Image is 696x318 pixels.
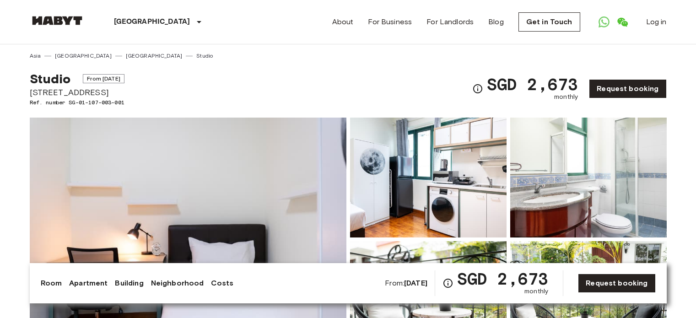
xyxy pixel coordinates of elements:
span: [STREET_ADDRESS] [30,86,124,98]
a: [GEOGRAPHIC_DATA] [126,52,183,60]
img: Picture of unit SG-01-107-003-001 [350,118,507,237]
span: From [DATE] [83,74,124,83]
span: SGD 2,673 [487,76,578,92]
span: From: [385,278,427,288]
a: About [332,16,354,27]
img: Picture of unit SG-01-107-003-001 [510,118,667,237]
span: Studio [30,71,71,86]
a: Studio [196,52,213,60]
a: Blog [488,16,504,27]
svg: Check cost overview for full price breakdown. Please note that discounts apply to new joiners onl... [472,83,483,94]
a: Open WhatsApp [595,13,613,31]
a: Building [115,278,143,289]
a: For Business [368,16,412,27]
a: Request booking [578,274,655,293]
a: For Landlords [426,16,474,27]
a: Room [41,278,62,289]
p: [GEOGRAPHIC_DATA] [114,16,190,27]
a: Costs [211,278,233,289]
a: [GEOGRAPHIC_DATA] [55,52,112,60]
a: Get in Touch [518,12,580,32]
span: monthly [554,92,578,102]
a: Request booking [589,79,666,98]
span: monthly [524,287,548,296]
span: SGD 2,673 [457,270,548,287]
span: Ref. number SG-01-107-003-001 [30,98,124,107]
a: Apartment [69,278,108,289]
a: Open WeChat [613,13,631,31]
a: Asia [30,52,41,60]
a: Log in [646,16,667,27]
svg: Check cost overview for full price breakdown. Please note that discounts apply to new joiners onl... [442,278,453,289]
a: Neighborhood [151,278,204,289]
img: Habyt [30,16,85,25]
b: [DATE] [404,279,427,287]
